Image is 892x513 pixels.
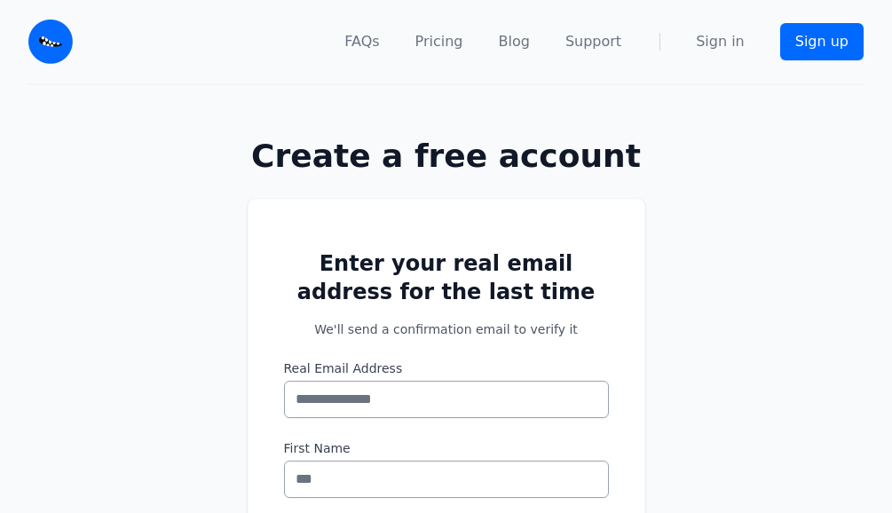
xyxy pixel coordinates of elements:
[28,20,73,64] img: Email Monster
[499,31,530,52] a: Blog
[284,249,609,306] h2: Enter your real email address for the last time
[780,23,864,60] a: Sign up
[191,142,702,170] h1: Create a free account
[284,320,609,338] p: We'll send a confirmation email to verify it
[284,439,609,457] label: First Name
[565,31,621,52] a: Support
[415,31,463,52] a: Pricing
[696,31,745,52] a: Sign in
[284,359,609,377] label: Real Email Address
[344,31,379,52] a: FAQs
